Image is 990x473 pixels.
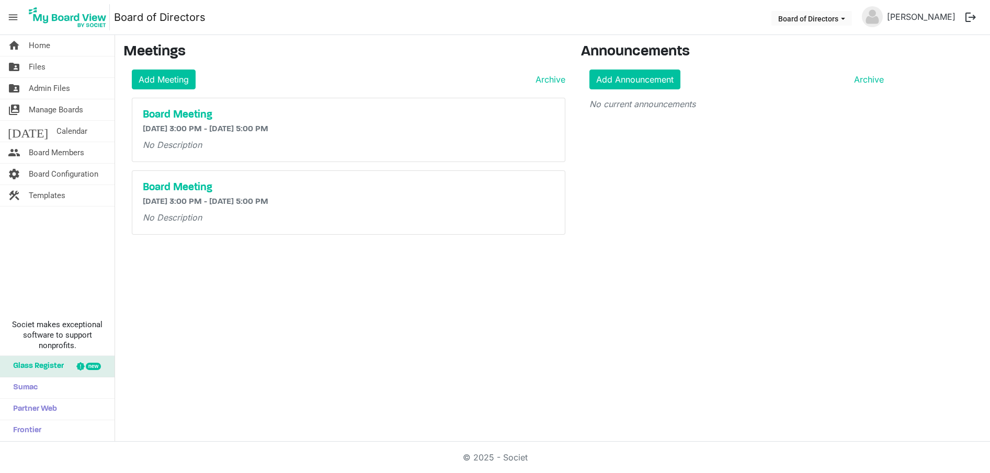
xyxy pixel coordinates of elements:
h6: [DATE] 3:00 PM - [DATE] 5:00 PM [143,124,554,134]
a: © 2025 - Societ [463,452,528,463]
span: Societ makes exceptional software to support nonprofits. [5,319,110,351]
span: switch_account [8,99,20,120]
span: menu [3,7,23,27]
a: Board Meeting [143,109,554,121]
span: folder_shared [8,78,20,99]
a: Archive [850,73,884,86]
span: Board Members [29,142,84,163]
span: home [8,35,20,56]
span: folder_shared [8,56,20,77]
span: Files [29,56,45,77]
span: people [8,142,20,163]
a: Board of Directors [114,7,206,28]
span: Templates [29,185,65,206]
span: Glass Register [8,356,64,377]
span: [DATE] [8,121,48,142]
div: new [86,363,101,370]
a: Archive [531,73,565,86]
span: Frontier [8,420,41,441]
a: My Board View Logo [26,4,114,30]
h6: [DATE] 3:00 PM - [DATE] 5:00 PM [143,197,554,207]
span: Board Configuration [29,164,98,184]
a: Add Meeting [132,70,196,89]
span: Manage Boards [29,99,83,120]
span: Admin Files [29,78,70,99]
a: Board Meeting [143,181,554,194]
span: Sumac [8,377,38,398]
span: settings [8,164,20,184]
span: Calendar [56,121,87,142]
a: [PERSON_NAME] [883,6,960,27]
a: Add Announcement [589,70,680,89]
img: no-profile-picture.svg [862,6,883,27]
h3: Announcements [581,43,892,61]
h3: Meetings [123,43,565,61]
span: construction [8,185,20,206]
p: No current announcements [589,98,884,110]
button: logout [960,6,982,28]
span: Partner Web [8,399,57,420]
p: No Description [143,211,554,224]
img: My Board View Logo [26,4,110,30]
span: Home [29,35,50,56]
p: No Description [143,139,554,151]
button: Board of Directors dropdownbutton [771,11,852,26]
